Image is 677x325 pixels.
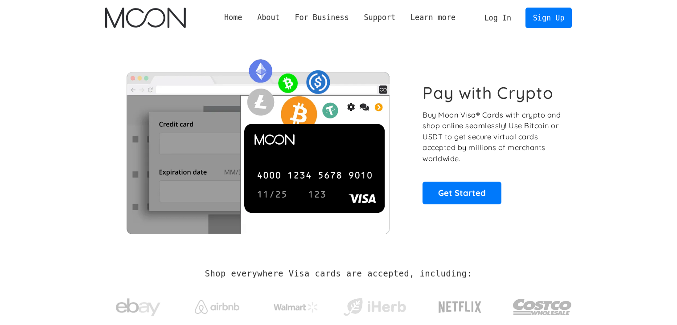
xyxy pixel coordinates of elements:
img: Moon Cards let you spend your crypto anywhere Visa is accepted. [105,53,410,234]
div: Support [364,12,395,23]
div: Learn more [410,12,455,23]
img: Airbnb [195,300,239,314]
img: Netflix [438,296,482,318]
img: Walmart [274,302,318,313]
img: iHerb [341,296,408,319]
a: Walmart [263,293,329,317]
p: Buy Moon Visa® Cards with crypto and shop online seamlessly! Use Bitcoin or USDT to get secure vi... [423,110,562,164]
a: Get Started [423,182,501,204]
img: ebay [116,293,160,321]
div: For Business [295,12,349,23]
a: Log In [477,8,519,28]
a: Netflix [420,287,500,323]
img: Moon Logo [105,8,186,28]
img: Costco [513,290,572,324]
a: Airbnb [184,291,250,318]
a: Home [217,12,250,23]
a: iHerb [341,287,408,323]
div: About [257,12,280,23]
h2: Shop everywhere Visa cards are accepted, including: [205,269,472,279]
h1: Pay with Crypto [423,83,554,103]
a: Sign Up [525,8,572,28]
